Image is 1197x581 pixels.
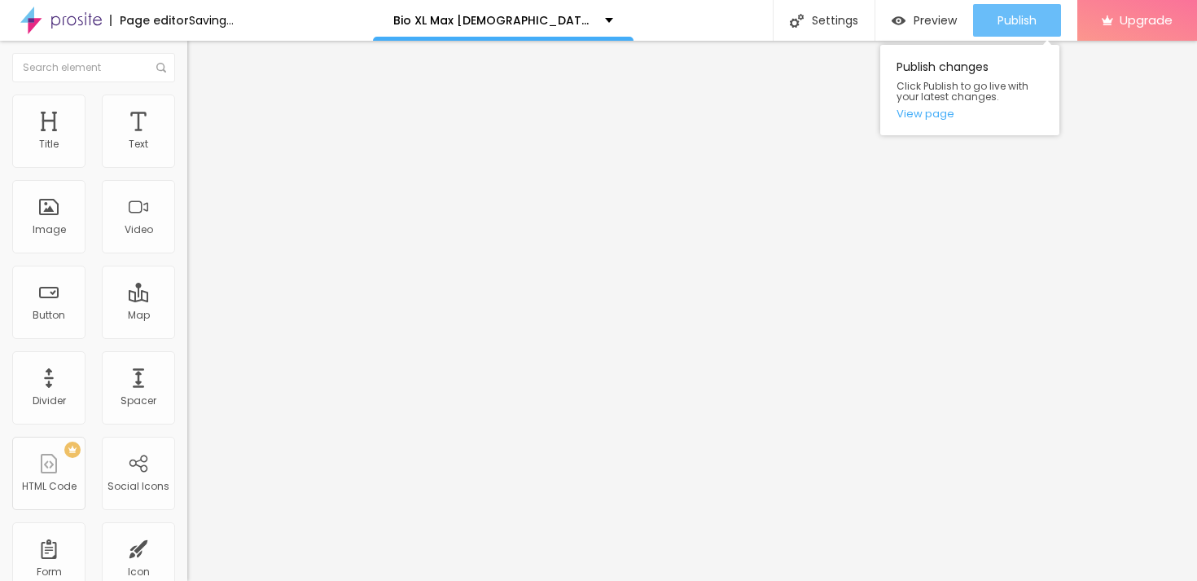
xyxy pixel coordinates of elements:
iframe: Editor [187,41,1197,581]
button: Publish [973,4,1061,37]
span: Preview [914,14,957,27]
div: Divider [33,395,66,407]
div: Page editor [110,15,189,26]
div: Video [125,224,153,235]
input: Search element [12,53,175,82]
div: Image [33,224,66,235]
div: Publish changes [880,45,1059,135]
div: Icon [128,566,150,578]
div: Button [33,310,65,321]
button: Preview [875,4,973,37]
p: Bio XL Max [DEMOGRAPHIC_DATA][MEDICAL_DATA]™ AU [GEOGRAPHIC_DATA] [GEOGRAPHIC_DATA] [GEOGRAPHIC_D... [393,15,593,26]
div: Title [39,139,59,150]
span: Publish [997,14,1037,27]
a: View page [897,108,1043,119]
span: Upgrade [1120,13,1173,27]
div: Social Icons [107,481,169,492]
span: Click Publish to go live with your latest changes. [897,81,1043,102]
img: view-1.svg [892,14,905,28]
div: Map [128,310,150,321]
img: Icone [156,63,166,73]
div: Saving... [189,15,234,26]
div: HTML Code [22,481,77,492]
img: Icone [790,14,804,28]
div: Text [129,139,148,150]
div: Form [37,566,62,578]
div: Spacer [121,395,156,407]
